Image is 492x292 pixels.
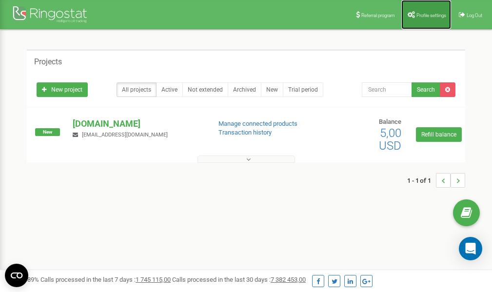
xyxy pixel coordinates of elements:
[261,82,283,97] a: New
[228,82,261,97] a: Archived
[407,173,436,188] span: 1 - 1 of 1
[283,82,323,97] a: Trial period
[73,117,202,130] p: [DOMAIN_NAME]
[35,128,60,136] span: New
[34,58,62,66] h5: Projects
[271,276,306,283] u: 7 382 453,00
[218,129,272,136] a: Transaction history
[182,82,228,97] a: Not extended
[172,276,306,283] span: Calls processed in the last 30 days :
[467,13,482,18] span: Log Out
[40,276,171,283] span: Calls processed in the last 7 days :
[379,118,401,125] span: Balance
[362,82,412,97] input: Search
[416,127,462,142] a: Refill balance
[459,237,482,260] div: Open Intercom Messenger
[361,13,395,18] span: Referral program
[117,82,157,97] a: All projects
[82,132,168,138] span: [EMAIL_ADDRESS][DOMAIN_NAME]
[379,126,401,153] span: 5,00 USD
[218,120,297,127] a: Manage connected products
[407,163,465,197] nav: ...
[156,82,183,97] a: Active
[416,13,446,18] span: Profile settings
[37,82,88,97] a: New project
[5,264,28,287] button: Open CMP widget
[136,276,171,283] u: 1 745 115,00
[412,82,440,97] button: Search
